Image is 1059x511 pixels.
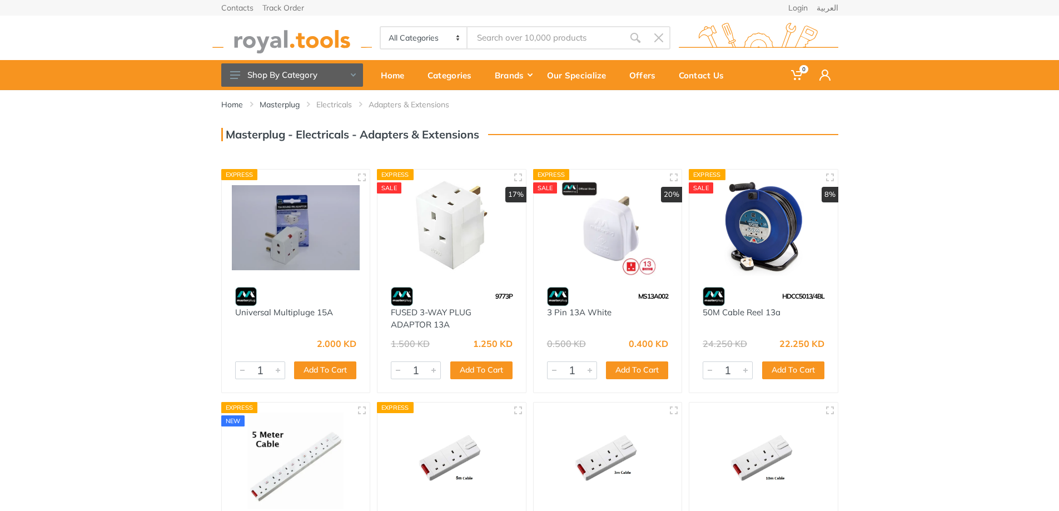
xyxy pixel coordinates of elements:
img: Royal Tools - FUSED 3-WAY PLUG ADAPTOR 13A [387,180,516,276]
a: Categories [420,60,487,90]
a: 3 Pin 13A White [547,307,611,317]
img: 5.webp [235,287,257,306]
a: Offers [622,60,671,90]
div: Express [689,169,725,180]
div: Offers [622,63,671,87]
div: Express [221,169,258,180]
div: 17% [505,187,526,202]
a: 50M Cable Reel 13a [703,307,780,317]
a: Contacts [221,4,253,12]
img: Royal Tools - 6 Way - 5m Socket Power Extension with switches [232,413,360,509]
a: العربية [817,4,838,12]
div: 1.250 KD [473,339,513,348]
img: Royal Tools - 2 Socket Power Extension 3m [544,413,672,509]
img: 5.webp [547,287,569,306]
a: Electricals [316,99,352,110]
div: Home [373,63,420,87]
div: 0.500 KD [547,339,586,348]
div: 8% [822,187,838,202]
span: 0 [799,65,808,73]
div: 0.400 KD [629,339,668,348]
img: royal.tools Logo [212,23,372,53]
div: 20% [661,187,682,202]
div: 22.250 KD [779,339,824,348]
nav: breadcrumb [221,99,838,110]
div: Brands [487,63,539,87]
img: 5.webp [703,287,725,306]
button: Add To Cart [762,361,824,379]
a: Contact Us [671,60,739,90]
div: new [221,415,245,426]
div: SALE [689,182,713,194]
a: Login [788,4,808,12]
div: Our Specialize [539,63,622,87]
div: SALE [377,182,401,194]
div: Express [377,169,414,180]
img: Royal Tools - Universal Multipluge 15A [232,180,360,276]
h3: Masterplug - Electricals - Adapters & Extensions [221,128,479,141]
img: 5.webp [391,287,413,306]
a: 0 [783,60,812,90]
a: FUSED 3-WAY PLUG ADAPTOR 13A [391,307,471,330]
button: Shop By Category [221,63,363,87]
span: 9773P [495,292,513,300]
select: Category [381,27,468,48]
div: SALE [533,182,558,194]
input: Site search [468,26,623,49]
div: 2.000 KD [317,339,356,348]
button: Add To Cart [450,361,513,379]
button: Add To Cart [606,361,668,379]
a: Home [221,99,243,110]
div: Express [377,402,414,413]
div: Categories [420,63,487,87]
img: Royal Tools - 3 Pin 13A White [544,180,672,276]
button: Add To Cart [294,361,356,379]
div: 1.500 KD [391,339,430,348]
div: 24.250 KD [703,339,747,348]
div: Express [221,402,258,413]
li: Adapters & Extensions [369,99,466,110]
span: HDCC5013/4BL [782,292,824,300]
a: Track Order [262,4,304,12]
span: MS13A002 [638,292,668,300]
img: Royal Tools - 2 Socket Power Extension 5m [387,413,516,509]
img: Royal Tools - 50M Cable Reel 13a [699,180,828,276]
a: Our Specialize [539,60,622,90]
div: Express [533,169,570,180]
a: Masterplug [260,99,300,110]
a: Universal Multipluge 15A [235,307,333,317]
img: Royal Tools - 2 Socket Power Extension 10m [699,413,828,509]
a: Home [373,60,420,90]
img: royal.tools Logo [679,23,838,53]
div: Contact Us [671,63,739,87]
